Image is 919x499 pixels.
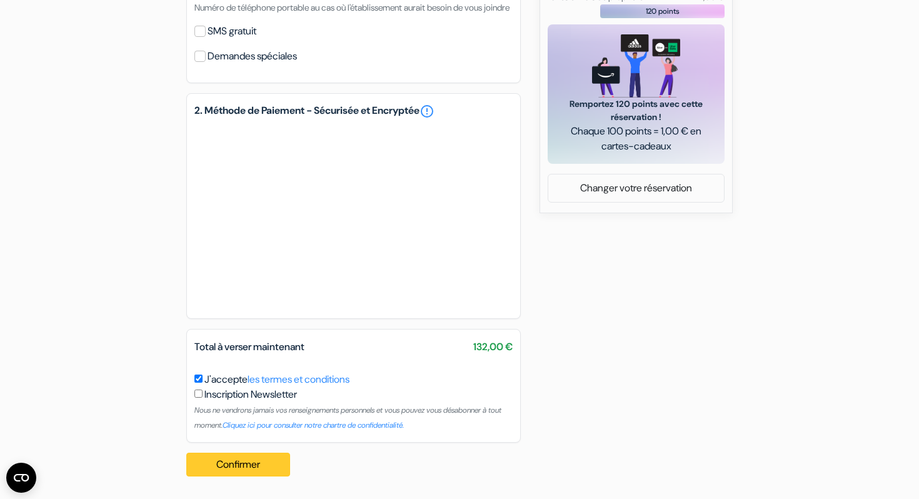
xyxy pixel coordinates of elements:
small: Nous ne vendrons jamais vos renseignements personnels et vous pouvez vous désabonner à tout moment. [194,405,501,430]
label: Demandes spéciales [208,48,297,65]
button: Ouvrir le widget CMP [6,463,36,493]
span: Chaque 100 points = 1,00 € en cartes-cadeaux [563,124,710,154]
span: 132,00 € [473,340,513,355]
a: Cliquez ici pour consulter notre chartre de confidentialité. [223,420,404,430]
img: gift_card_hero_new.png [592,34,680,98]
span: Total à verser maintenant [194,340,304,353]
a: les termes et conditions [248,373,349,386]
label: SMS gratuit [208,23,256,40]
label: Inscription Newsletter [204,387,297,402]
a: error_outline [419,104,434,119]
label: J'accepte [204,372,349,387]
span: Remportez 120 points avec cette réservation ! [563,98,710,124]
a: Changer votre réservation [548,176,724,200]
small: Numéro de téléphone portable au cas où l'établissement aurait besoin de vous joindre [194,2,510,13]
h5: 2. Méthode de Paiement - Sécurisée et Encryptée [194,104,513,119]
span: 120 points [646,6,680,17]
button: Confirmer [186,453,290,476]
iframe: Cadre de saisie sécurisé pour le paiement [192,121,515,311]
